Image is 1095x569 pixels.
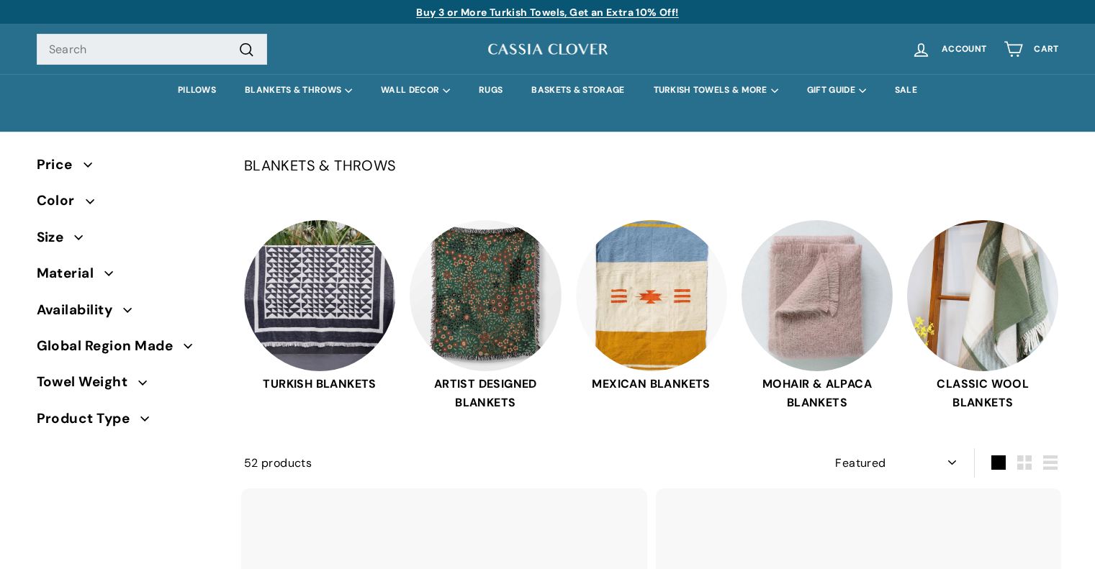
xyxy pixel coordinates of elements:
[366,74,464,106] summary: WALL DECOR
[37,186,221,222] button: Color
[37,227,75,248] span: Size
[230,74,366,106] summary: BLANKETS & THROWS
[410,220,561,412] a: ARTIST DESIGNED BLANKETS
[464,74,517,106] a: RUGS
[37,371,139,393] span: Towel Weight
[576,220,727,412] a: MEXICAN BLANKETS
[742,375,893,411] span: MOHAIR & ALPACA BLANKETS
[942,45,986,54] span: Account
[576,375,727,393] span: MEXICAN BLANKETS
[244,220,395,412] a: TURKISH BLANKETS
[37,335,184,357] span: Global Region Made
[37,296,221,332] button: Availability
[416,6,678,19] a: Buy 3 or More Turkish Towels, Get an Extra 10% Off!
[742,220,893,412] a: MOHAIR & ALPACA BLANKETS
[995,28,1067,70] a: Cart
[37,34,267,65] input: Search
[37,332,221,368] button: Global Region Made
[244,454,652,473] div: 52 products
[410,375,561,411] span: ARTIST DESIGNED BLANKETS
[37,404,221,440] button: Product Type
[903,28,995,70] a: Account
[244,154,1059,177] p: BLANKETS & THROWS
[907,220,1058,412] a: CLASSIC WOOL BLANKETS
[880,74,932,106] a: SALE
[37,190,86,211] span: Color
[8,74,1088,106] div: Primary
[37,299,124,321] span: Availability
[517,74,639,106] a: BASKETS & STORAGE
[163,74,230,106] a: PILLOWS
[37,263,105,284] span: Material
[793,74,880,106] summary: GIFT GUIDE
[244,375,395,393] span: TURKISH BLANKETS
[37,223,221,259] button: Size
[1034,45,1058,54] span: Cart
[639,74,793,106] summary: TURKISH TOWELS & MORE
[907,375,1058,411] span: CLASSIC WOOL BLANKETS
[37,259,221,295] button: Material
[37,368,221,404] button: Towel Weight
[37,408,141,429] span: Product Type
[37,150,221,186] button: Price
[37,154,84,176] span: Price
